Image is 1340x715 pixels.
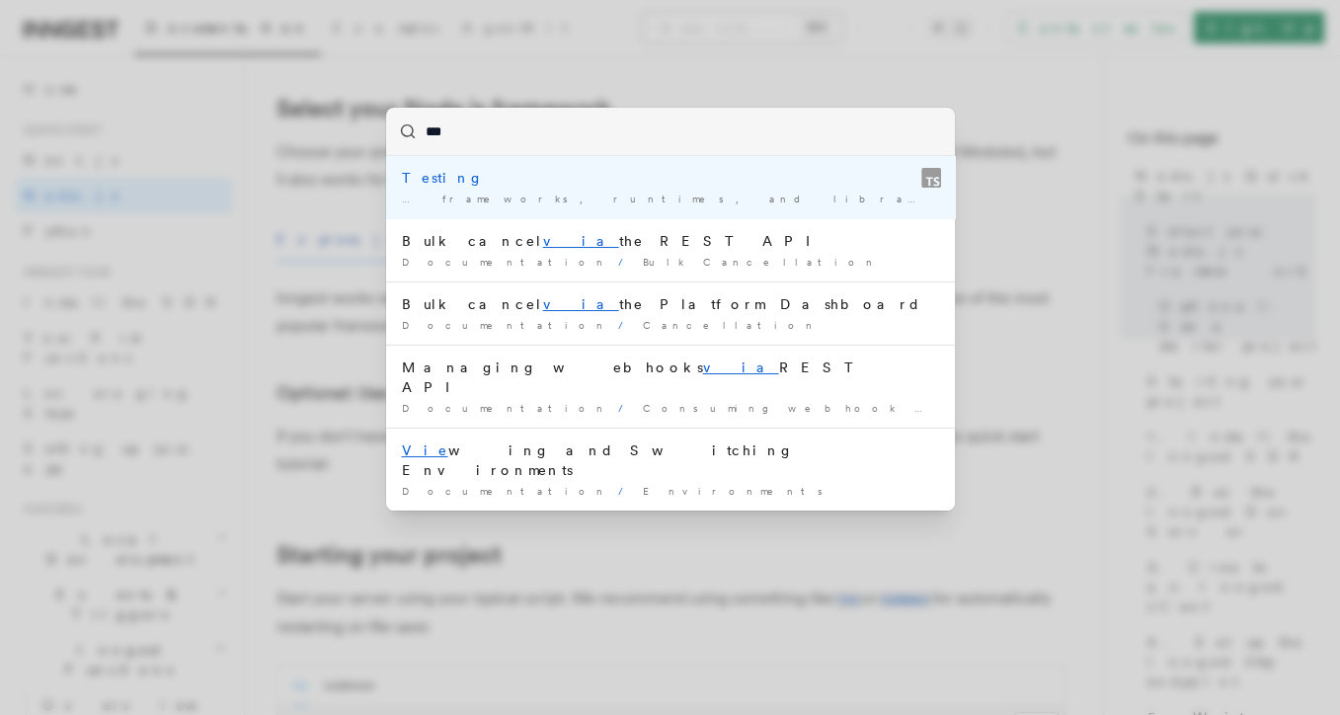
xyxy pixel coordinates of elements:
[543,296,619,312] mark: via
[643,485,834,497] span: Environments
[618,256,635,268] span: /
[402,256,610,268] span: Documentation
[703,359,779,375] mark: via
[543,233,619,249] mark: via
[643,402,1017,414] span: Consuming webhook events
[402,294,939,314] div: Bulk cancel the Platform Dashboard
[402,442,448,458] mark: Vie
[402,357,939,397] div: Managing webhooks REST API
[402,192,939,206] div: … frameworks, runtimes, and libraries: jest est [MEDICAL_DATA] (Bun) @std …
[402,485,610,497] span: Documentation
[402,168,939,188] div: Testing
[643,319,820,331] span: Cancellation
[618,319,635,331] span: /
[618,402,635,414] span: /
[643,256,880,268] span: Bulk Cancellation
[402,319,610,331] span: Documentation
[618,485,635,497] span: /
[402,402,610,414] span: Documentation
[402,231,939,251] div: Bulk cancel the REST API
[402,440,939,480] div: wing and Switching Environments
